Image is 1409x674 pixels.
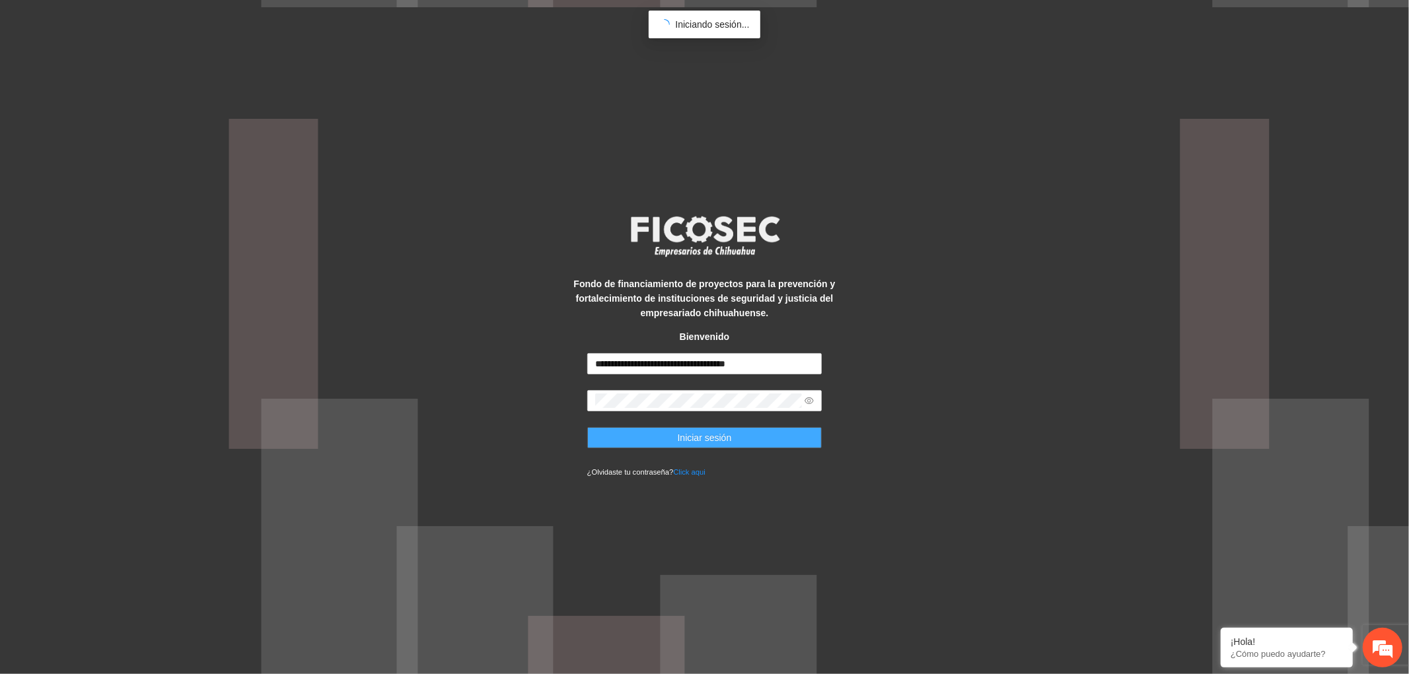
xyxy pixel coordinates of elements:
[574,279,836,318] strong: Fondo de financiamiento de proyectos para la prevención y fortalecimiento de instituciones de seg...
[678,430,732,445] span: Iniciar sesión
[622,212,787,261] img: logo
[1231,636,1343,647] div: ¡Hola!
[587,427,822,448] button: Iniciar sesión
[217,7,248,38] div: Minimizar ventana de chat en vivo
[77,176,182,310] span: Estamos en línea.
[675,19,749,30] span: Iniciando sesión...
[1231,649,1343,659] p: ¿Cómo puedo ayudarte?
[680,331,729,342] strong: Bienvenido
[587,468,705,476] small: ¿Olvidaste tu contraseña?
[657,17,672,32] span: loading
[69,67,222,84] div: Chatee con nosotros ahora
[805,396,814,405] span: eye
[673,468,705,476] a: Click aqui
[7,360,252,407] textarea: Escriba su mensaje y pulse “Intro”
